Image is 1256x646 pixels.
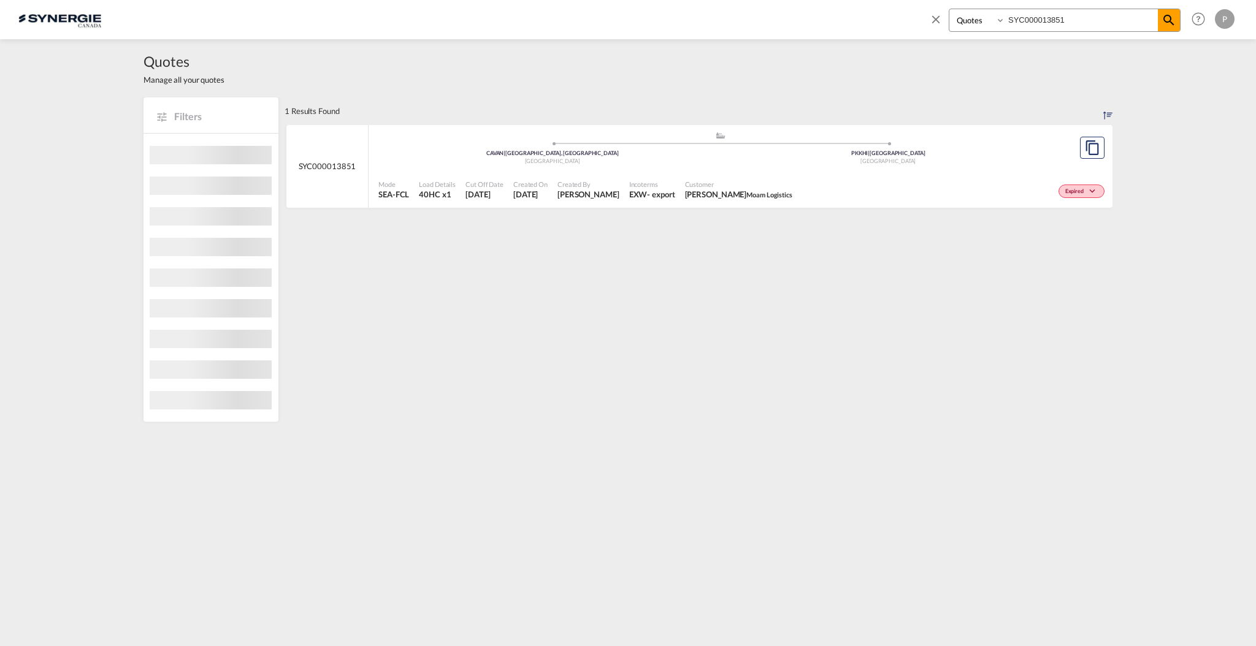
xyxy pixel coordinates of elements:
md-icon: assets/icons/custom/ship-fill.svg [713,132,728,139]
span: [GEOGRAPHIC_DATA] [525,158,580,164]
span: icon-close [929,9,949,38]
span: Created By [557,180,619,189]
div: 1 Results Found [285,97,340,124]
span: Moam Logistics [746,191,792,199]
span: Pablo Gomez Saldarriaga [557,189,619,200]
div: EXW [629,189,648,200]
span: 40HC x 1 [419,189,456,200]
md-icon: icon-chevron-down [1087,188,1101,195]
span: Incoterms [629,180,675,189]
span: Manage all your quotes [144,74,224,85]
span: Quotes [144,51,224,71]
span: [GEOGRAPHIC_DATA] [860,158,916,164]
div: Sort by: Created On [1103,97,1112,124]
span: Samim Zemarai Moam Logistics [685,189,792,200]
span: SEA-FCL [378,189,409,200]
div: SYC000013851 assets/icons/custom/ship-fill.svgassets/icons/custom/roll-o-plane.svgOriginVancouver... [286,125,1112,208]
span: Help [1188,9,1209,29]
span: Mode [378,180,409,189]
md-icon: assets/icons/custom/copyQuote.svg [1085,140,1100,155]
md-icon: icon-magnify [1162,13,1176,28]
span: CAVAN [GEOGRAPHIC_DATA], [GEOGRAPHIC_DATA] [486,150,619,156]
span: Cut Off Date [465,180,504,189]
div: EXW export [629,189,675,200]
span: 6 Aug 2025 [513,189,548,200]
span: Expired [1065,188,1087,196]
span: Load Details [419,180,456,189]
span: Created On [513,180,548,189]
div: Change Status Here [1059,184,1105,198]
div: - export [647,189,675,200]
span: PKKHI [GEOGRAPHIC_DATA] [851,150,925,156]
span: Customer [685,180,792,189]
div: Help [1188,9,1215,31]
div: P [1215,9,1235,29]
span: | [504,150,505,156]
img: 1f56c880d42311ef80fc7dca854c8e59.png [18,6,101,33]
span: icon-magnify [1158,9,1180,31]
span: | [868,150,870,156]
span: 6 Aug 2025 [465,189,504,200]
span: Filters [174,110,266,123]
button: Copy Quote [1080,137,1105,159]
md-icon: icon-close [929,12,943,26]
input: Enter Quotation Number [1005,9,1158,31]
span: SYC000013851 [299,161,356,172]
